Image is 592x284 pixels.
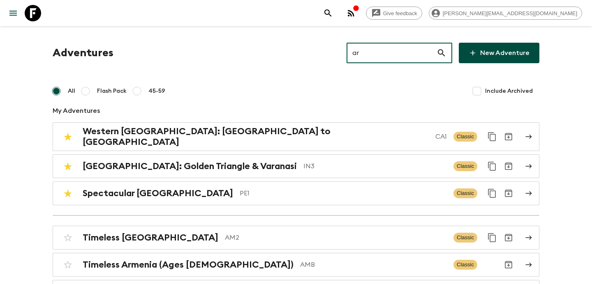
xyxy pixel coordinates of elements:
[347,41,437,64] input: e.g. AR1, Argentina
[53,181,539,205] a: Spectacular [GEOGRAPHIC_DATA]PE1ClassicDuplicate for 45-59Archive
[459,43,539,63] a: New Adventure
[83,126,429,147] h2: Western [GEOGRAPHIC_DATA]: [GEOGRAPHIC_DATA] to [GEOGRAPHIC_DATA]
[500,158,517,174] button: Archive
[484,185,500,202] button: Duplicate for 45-59
[83,161,297,172] h2: [GEOGRAPHIC_DATA]: Golden Triangle & Varanasi
[500,229,517,246] button: Archive
[53,226,539,250] a: Timeless [GEOGRAPHIC_DATA]AM2ClassicDuplicate for 45-59Archive
[484,229,500,246] button: Duplicate for 45-59
[453,188,477,198] span: Classic
[53,106,539,116] p: My Adventures
[53,45,113,61] h1: Adventures
[429,7,582,20] div: [PERSON_NAME][EMAIL_ADDRESS][DOMAIN_NAME]
[303,161,447,171] p: IN3
[53,253,539,277] a: Timeless Armenia (Ages [DEMOGRAPHIC_DATA])AMBClassicArchive
[500,185,517,202] button: Archive
[500,128,517,145] button: Archive
[484,158,500,174] button: Duplicate for 45-59
[438,10,582,16] span: [PERSON_NAME][EMAIL_ADDRESS][DOMAIN_NAME]
[240,188,447,198] p: PE1
[435,132,447,142] p: CA1
[320,5,336,21] button: search adventures
[53,122,539,151] a: Western [GEOGRAPHIC_DATA]: [GEOGRAPHIC_DATA] to [GEOGRAPHIC_DATA]CA1ClassicDuplicate for 45-59Arc...
[5,5,21,21] button: menu
[453,233,477,243] span: Classic
[453,132,477,142] span: Classic
[379,10,422,16] span: Give feedback
[83,188,233,199] h2: Spectacular [GEOGRAPHIC_DATA]
[485,87,533,95] span: Include Archived
[53,154,539,178] a: [GEOGRAPHIC_DATA]: Golden Triangle & VaranasiIN3ClassicDuplicate for 45-59Archive
[300,260,447,270] p: AMB
[500,257,517,273] button: Archive
[453,161,477,171] span: Classic
[68,87,75,95] span: All
[83,232,218,243] h2: Timeless [GEOGRAPHIC_DATA]
[83,259,294,270] h2: Timeless Armenia (Ages [DEMOGRAPHIC_DATA])
[484,128,500,145] button: Duplicate for 45-59
[366,7,422,20] a: Give feedback
[148,87,165,95] span: 45-59
[225,233,447,243] p: AM2
[453,260,477,270] span: Classic
[97,87,127,95] span: Flash Pack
